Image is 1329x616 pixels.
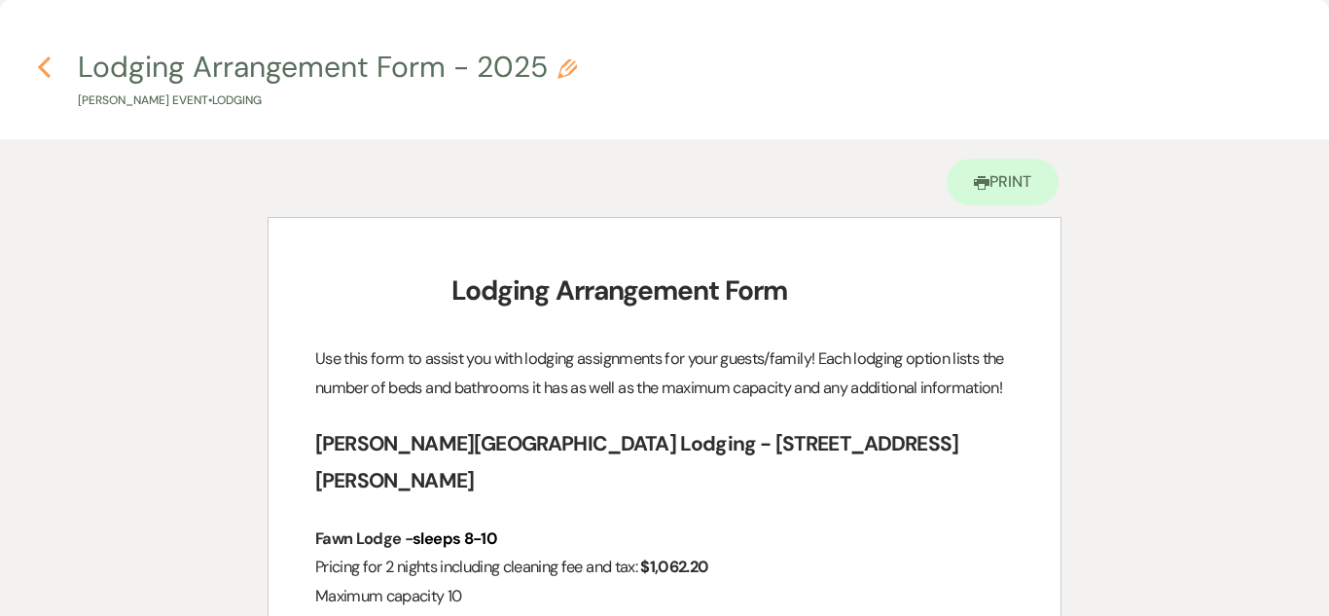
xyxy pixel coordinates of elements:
[451,272,787,308] strong: Lodging Arrangement Form
[640,557,649,577] strong: $
[78,91,577,110] p: [PERSON_NAME] Event • Lodging
[413,528,497,549] strong: sleeps 8-10
[315,582,1014,610] h3: Maximum capacity 10
[315,553,1014,581] h3: Pricing for 2 nights including cleaning fee and tax:
[315,344,1014,402] h3: Use this form to assist you with lodging assignments for your guests/family! Each lodging option ...
[315,528,413,549] strong: Fawn Lodge -
[650,557,709,577] strong: 1,062.20
[315,430,958,494] strong: [PERSON_NAME][GEOGRAPHIC_DATA] Lodging - [STREET_ADDRESS][PERSON_NAME]
[78,53,577,110] button: Lodging Arrangement Form - 2025[PERSON_NAME] Event•Lodging
[947,159,1059,205] a: Print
